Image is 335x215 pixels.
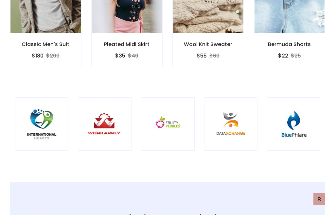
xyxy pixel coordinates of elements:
del: $40 [128,52,138,59]
del: $200 [46,52,60,59]
del: $25 [291,52,301,59]
h6: $35 [115,53,125,59]
h6: $180 [32,53,44,59]
h6: $22 [278,53,288,59]
h6: Wool Knit Sweater [173,41,244,47]
h6: $55 [197,53,207,59]
h6: Bermuda Shorts [254,41,325,47]
del: $60 [209,52,220,59]
h6: Pleated Midi Skirt [92,41,163,47]
h6: Classic Men's Suit [10,41,81,47]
